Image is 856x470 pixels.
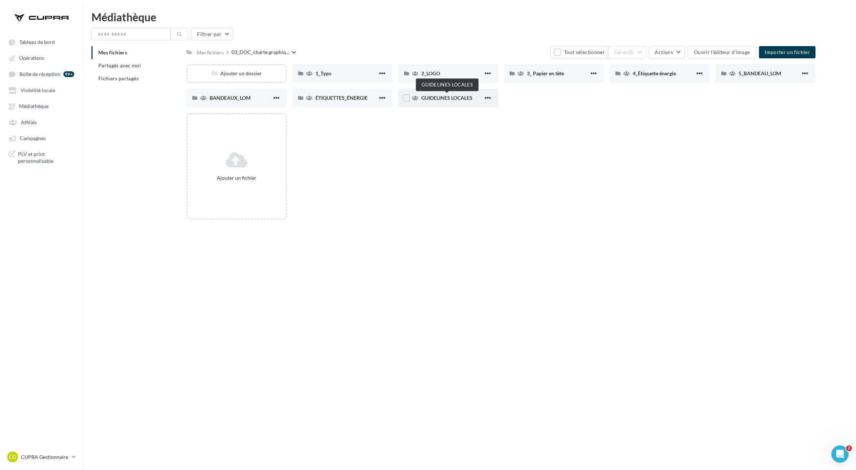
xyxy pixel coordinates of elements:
span: Opérations [19,55,44,61]
a: Médiathèque [4,99,79,112]
a: PLV et print personnalisable [4,148,79,167]
button: Filtrer par [191,28,233,40]
span: 1_Typo [315,70,331,76]
div: Ajouter un dossier [188,70,286,77]
div: 99+ [63,71,74,77]
button: Tout sélectionner [551,46,608,58]
span: 4_Étiquette énergie [633,70,676,76]
iframe: Intercom live chat [832,446,849,463]
div: Ajouter un fichier [191,174,283,182]
span: PLV et print personnalisable [18,151,74,165]
a: Visibilité locale [4,84,79,97]
span: Affiliés [21,119,37,125]
span: 3_ Papier en tête [527,70,564,76]
a: Affiliés [4,116,79,129]
span: 5_BANDEAU_LOM [739,70,781,76]
span: 2 [846,446,852,451]
span: Mes fichiers [98,49,127,55]
span: Médiathèque [19,103,49,109]
a: Tableau de bord [4,35,79,48]
button: Importer un fichier [759,46,816,58]
div: Médiathèque [91,12,847,22]
button: Actions [649,46,685,58]
span: ÉTIQUETTES_ÉNERGIE [315,95,368,101]
span: 2_LOGO [421,70,440,76]
div: Mes fichiers [197,49,224,56]
span: Importer un fichier [765,49,810,55]
p: CUPRA Gestionnaire [21,453,69,461]
span: 03_DOC_charte graphiq... [232,49,289,56]
span: Actions [655,49,673,55]
span: Tableau de bord [19,39,55,45]
div: GUIDELINES LOCALES [416,79,479,91]
a: Campagnes [4,131,79,144]
span: (0) [628,49,634,55]
a: Opérations [4,51,79,64]
span: GUIDELINES LOCALES [421,95,472,101]
span: Campagnes [20,135,46,142]
span: Fichiers partagés [98,75,139,81]
span: CG [9,453,16,461]
span: BANDEAUX_LOM [210,95,251,101]
span: Visibilité locale [21,87,55,93]
a: CG CUPRA Gestionnaire [6,450,77,464]
a: Boîte de réception 99+ [4,67,79,81]
span: Partagés avec moi [98,62,141,68]
button: Ouvrir l'éditeur d'image [688,46,756,58]
button: Gérer(0) [608,46,646,58]
span: Boîte de réception [19,71,60,77]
